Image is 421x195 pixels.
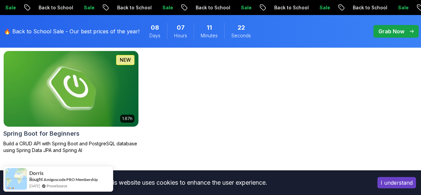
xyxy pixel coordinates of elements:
[207,23,212,32] span: 11 Minutes
[174,32,187,39] span: Hours
[120,57,131,63] p: NEW
[3,129,80,138] h2: Spring Boot for Beginners
[149,32,160,39] span: Days
[4,51,138,127] img: Spring Boot for Beginners card
[3,140,139,154] p: Build a CRUD API with Spring Boot and PostgreSQL database using Spring Data JPA and Spring AI
[151,23,159,32] span: 8 Days
[78,4,99,11] p: Sale
[5,168,27,190] img: provesource social proof notification image
[177,23,185,32] span: 7 Hours
[392,4,413,11] p: Sale
[189,4,235,11] p: Back to School
[29,183,40,189] span: [DATE]
[122,116,132,121] p: 1.67h
[231,32,251,39] span: Seconds
[5,175,367,190] div: This website uses cookies to enhance the user experience.
[156,4,177,11] p: Sale
[235,4,256,11] p: Sale
[4,27,139,35] p: 🔥 Back to School Sale - Our best prices of the year!
[29,170,44,176] span: Dorris
[29,177,43,182] span: Bought
[378,27,404,35] p: Grab Now
[377,177,416,188] button: Accept cookies
[201,32,218,39] span: Minutes
[346,4,392,11] p: Back to School
[3,51,139,154] a: Spring Boot for Beginners card1.67hNEWSpring Boot for BeginnersBuild a CRUD API with Spring Boot ...
[47,183,67,189] a: ProveSource
[44,177,98,182] a: Amigoscode PRO Membership
[313,4,334,11] p: Sale
[238,23,245,32] span: 22 Seconds
[268,4,313,11] p: Back to School
[32,4,78,11] p: Back to School
[111,4,156,11] p: Back to School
